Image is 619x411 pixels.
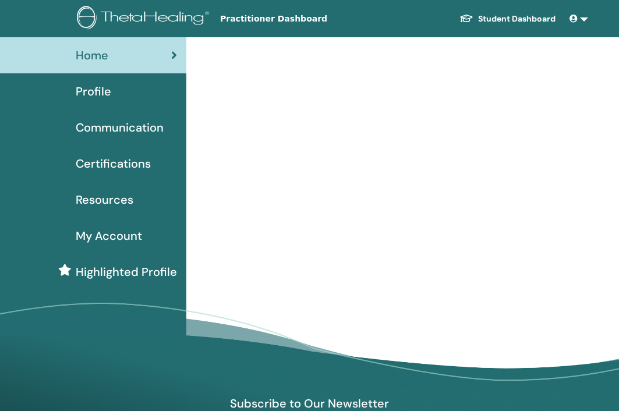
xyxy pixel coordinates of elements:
[76,263,177,281] span: Highlighted Profile
[220,13,395,25] span: Practitioner Dashboard
[175,396,444,411] h4: Subscribe to Our Newsletter
[76,83,111,100] span: Profile
[76,227,142,245] span: My Account
[459,13,473,23] img: graduation-cap-white.svg
[76,119,164,136] span: Communication
[76,191,133,208] span: Resources
[76,155,151,172] span: Certifications
[76,47,108,64] span: Home
[450,8,565,30] a: Student Dashboard
[77,6,213,32] img: logo.png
